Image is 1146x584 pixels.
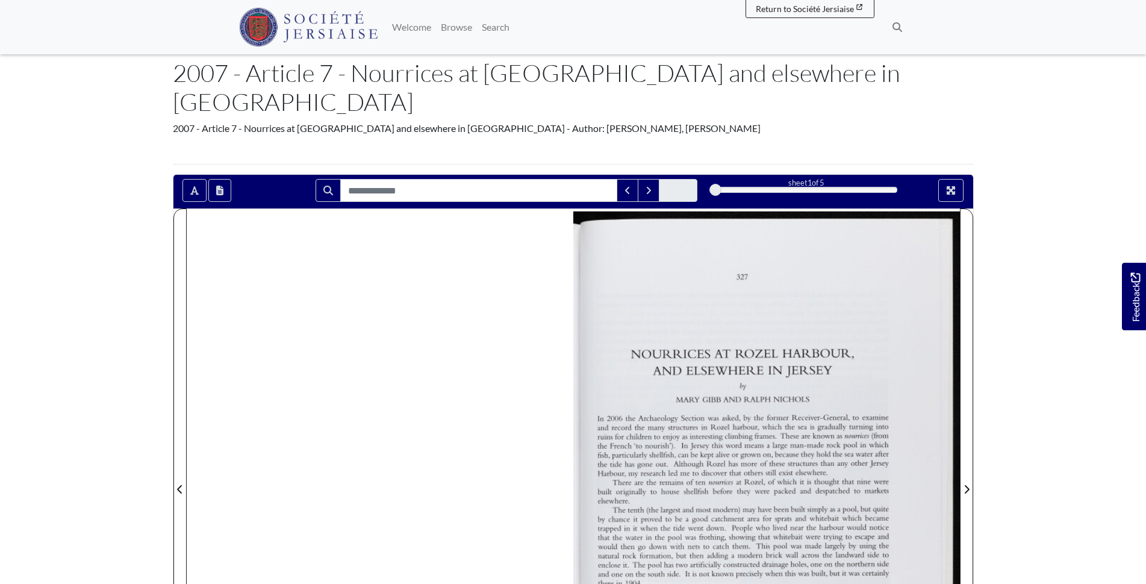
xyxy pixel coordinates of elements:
button: Open transcription window [208,179,231,202]
button: Previous Match [617,179,638,202]
div: 2007 - Article 7 - Nourrices at [GEOGRAPHIC_DATA] and elsewhere in [GEOGRAPHIC_DATA] - Author: [P... [173,121,974,136]
span: 1 [808,178,812,187]
a: Would you like to provide feedback? [1122,263,1146,330]
button: Next Match [638,179,659,202]
a: Browse [436,15,477,39]
div: sheet of 5 [715,177,897,189]
span: Return to Société Jersiaise [756,4,854,14]
button: Full screen mode [938,179,964,202]
button: Toggle text selection (Alt+T) [182,179,207,202]
span: Feedback [1128,273,1142,322]
a: Société Jersiaise logo [239,5,378,49]
a: Search [477,15,514,39]
button: Search [316,179,341,202]
a: Welcome [387,15,436,39]
img: Société Jersiaise [239,8,378,46]
h1: 2007 - Article 7 - Nourrices at [GEOGRAPHIC_DATA] and elsewhere in [GEOGRAPHIC_DATA] [173,58,974,116]
input: Search for [340,179,617,202]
